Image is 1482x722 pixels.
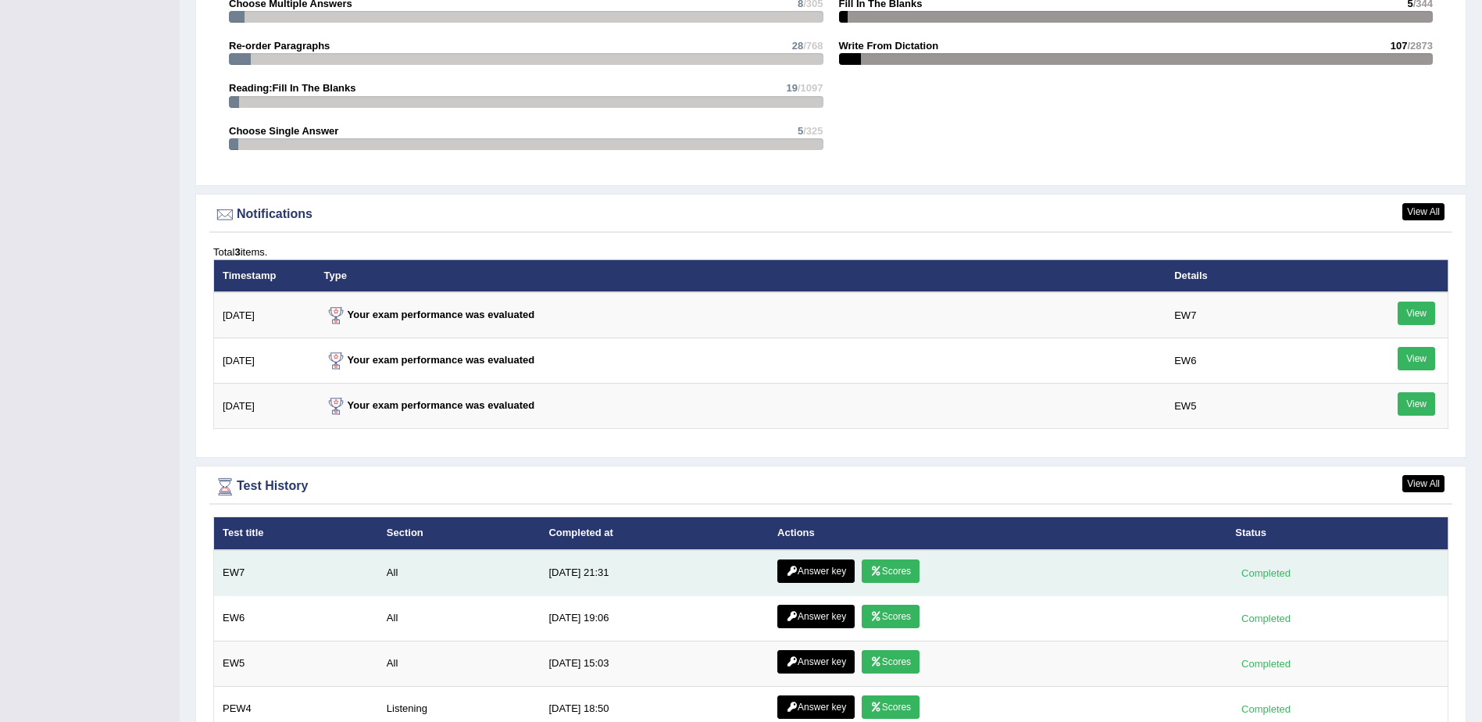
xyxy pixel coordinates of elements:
[1235,656,1296,672] div: Completed
[378,641,541,686] td: All
[786,82,797,94] span: 19
[1235,701,1296,717] div: Completed
[316,259,1166,292] th: Type
[234,246,240,258] b: 3
[1235,610,1296,627] div: Completed
[540,550,769,596] td: [DATE] 21:31
[862,605,920,628] a: Scores
[1166,338,1354,384] td: EW6
[213,245,1448,259] div: Total items.
[803,125,823,137] span: /325
[1407,40,1433,52] span: /2873
[1166,259,1354,292] th: Details
[777,559,855,583] a: Answer key
[792,40,803,52] span: 28
[214,641,378,686] td: EW5
[229,82,356,94] strong: Reading:Fill In The Blanks
[798,125,803,137] span: 5
[1398,302,1435,325] a: View
[540,517,769,550] th: Completed at
[229,125,338,137] strong: Choose Single Answer
[1398,392,1435,416] a: View
[214,259,316,292] th: Timestamp
[839,40,939,52] strong: Write From Dictation
[862,650,920,674] a: Scores
[324,309,535,320] strong: Your exam performance was evaluated
[214,292,316,338] td: [DATE]
[1398,347,1435,370] a: View
[862,695,920,719] a: Scores
[324,399,535,411] strong: Your exam performance was evaluated
[324,354,535,366] strong: Your exam performance was evaluated
[803,40,823,52] span: /768
[214,384,316,429] td: [DATE]
[214,517,378,550] th: Test title
[1166,384,1354,429] td: EW5
[214,338,316,384] td: [DATE]
[769,517,1227,550] th: Actions
[213,203,1448,227] div: Notifications
[378,517,541,550] th: Section
[1227,517,1448,550] th: Status
[1235,565,1296,581] div: Completed
[798,82,823,94] span: /1097
[229,40,330,52] strong: Re-order Paragraphs
[214,595,378,641] td: EW6
[378,595,541,641] td: All
[777,650,855,674] a: Answer key
[1391,40,1408,52] span: 107
[214,550,378,596] td: EW7
[1166,292,1354,338] td: EW7
[1402,203,1445,220] a: View All
[1402,475,1445,492] a: View All
[862,559,920,583] a: Scores
[777,695,855,719] a: Answer key
[540,595,769,641] td: [DATE] 19:06
[777,605,855,628] a: Answer key
[540,641,769,686] td: [DATE] 15:03
[378,550,541,596] td: All
[213,475,1448,499] div: Test History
